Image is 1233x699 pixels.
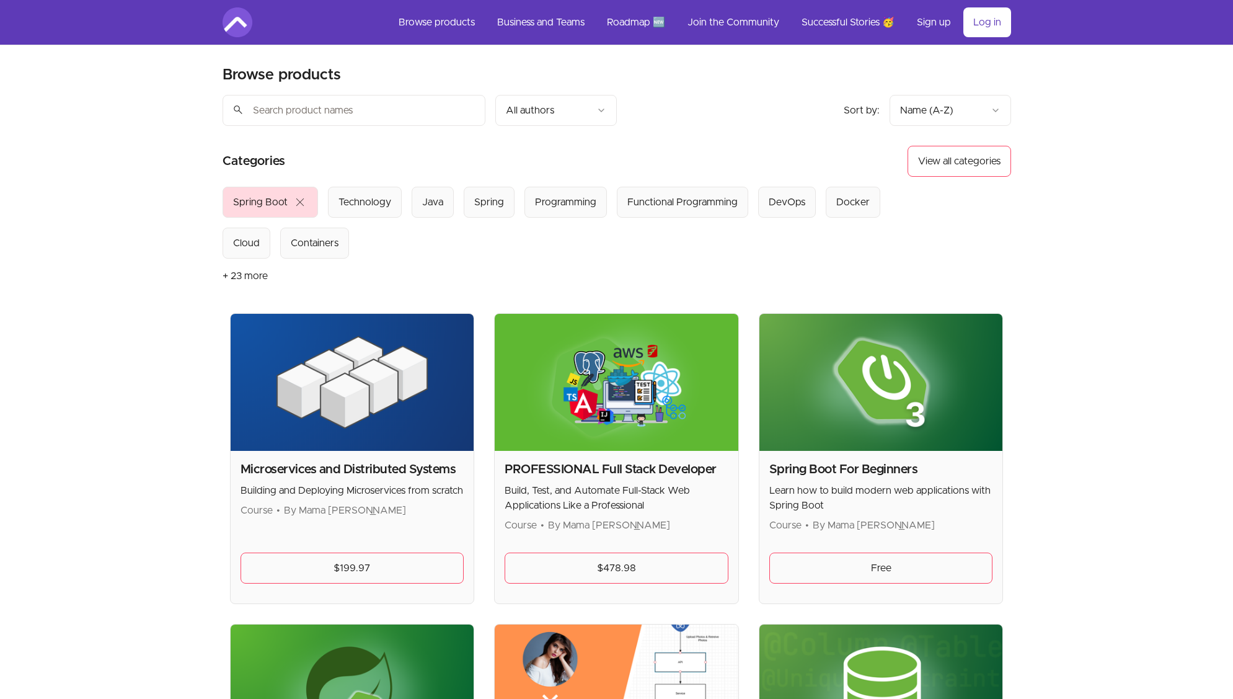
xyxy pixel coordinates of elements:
[844,105,880,115] span: Sort by:
[890,95,1011,126] button: Product sort options
[474,195,504,210] div: Spring
[389,7,485,37] a: Browse products
[548,520,670,530] span: By Mama [PERSON_NAME]
[422,195,443,210] div: Java
[769,520,802,530] span: Course
[769,461,993,478] h2: Spring Boot For Beginners
[223,7,252,37] img: Amigoscode logo
[233,195,288,210] div: Spring Boot
[769,553,993,584] a: Free
[627,195,738,210] div: Functional Programming
[241,483,464,498] p: Building and Deploying Microservices from scratch
[487,7,594,37] a: Business and Teams
[223,259,268,293] button: + 23 more
[813,520,935,530] span: By Mama [PERSON_NAME]
[505,461,728,478] h2: PROFESSIONAL Full Stack Developer
[293,195,307,210] span: close
[505,520,537,530] span: Course
[223,146,285,177] h2: Categories
[291,236,338,251] div: Containers
[505,553,728,584] a: $478.98
[241,505,273,515] span: Course
[223,65,341,85] h2: Browse products
[769,195,805,210] div: DevOps
[223,95,485,126] input: Search product names
[389,7,1011,37] nav: Main
[678,7,789,37] a: Join the Community
[908,146,1011,177] button: View all categories
[907,7,961,37] a: Sign up
[805,520,809,530] span: •
[505,483,728,513] p: Build, Test, and Automate Full-Stack Web Applications Like a Professional
[241,461,464,478] h2: Microservices and Distributed Systems
[495,314,738,451] img: Product image for PROFESSIONAL Full Stack Developer
[232,101,244,118] span: search
[597,7,675,37] a: Roadmap 🆕
[963,7,1011,37] a: Log in
[535,195,596,210] div: Programming
[759,314,1003,451] img: Product image for Spring Boot For Beginners
[792,7,904,37] a: Successful Stories 🥳
[495,95,617,126] button: Filter by author
[241,553,464,584] a: $199.97
[541,520,544,530] span: •
[276,505,280,515] span: •
[284,505,406,515] span: By Mama [PERSON_NAME]
[769,483,993,513] p: Learn how to build modern web applications with Spring Boot
[338,195,391,210] div: Technology
[836,195,870,210] div: Docker
[233,236,260,251] div: Cloud
[231,314,474,451] img: Product image for Microservices and Distributed Systems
